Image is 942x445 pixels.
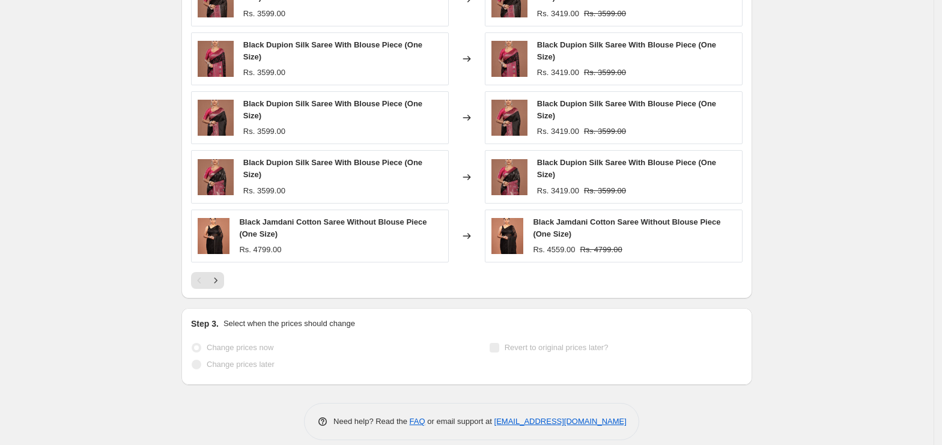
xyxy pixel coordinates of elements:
[491,218,523,254] img: 8400000765749W3-1_80x.jpg
[410,417,425,426] a: FAQ
[207,272,224,289] button: Next
[243,40,422,61] span: Black Dupion Silk Saree With Blouse Piece (One Size)
[207,360,275,369] span: Change prices later
[533,244,575,256] div: Rs. 4559.00
[491,159,527,195] img: 8400000921305W4-1_80x.jpg
[243,8,285,20] div: Rs. 3599.00
[537,99,716,120] span: Black Dupion Silk Saree With Blouse Piece (One Size)
[584,185,626,197] strike: Rs. 3599.00
[584,8,626,20] strike: Rs. 3599.00
[537,8,579,20] div: Rs. 3419.00
[333,417,410,426] span: Need help? Read the
[505,343,609,352] span: Revert to original prices later?
[580,244,622,256] strike: Rs. 4799.00
[494,417,627,426] a: [EMAIL_ADDRESS][DOMAIN_NAME]
[537,67,579,79] div: Rs. 3419.00
[223,318,355,330] p: Select when the prices should change
[243,158,422,179] span: Black Dupion Silk Saree With Blouse Piece (One Size)
[537,40,716,61] span: Black Dupion Silk Saree With Blouse Piece (One Size)
[243,126,285,138] div: Rs. 3599.00
[425,417,494,426] span: or email support at
[584,67,626,79] strike: Rs. 3599.00
[243,67,285,79] div: Rs. 3599.00
[243,99,422,120] span: Black Dupion Silk Saree With Blouse Piece (One Size)
[239,217,427,238] span: Black Jamdani Cotton Saree Without Blouse Piece (One Size)
[243,185,285,197] div: Rs. 3599.00
[584,126,626,138] strike: Rs. 3599.00
[191,318,219,330] h2: Step 3.
[207,343,273,352] span: Change prices now
[198,41,234,77] img: 8400000920551W4-1_80x.jpg
[537,126,579,138] div: Rs. 3419.00
[239,244,281,256] div: Rs. 4799.00
[491,41,527,77] img: 8400000920551W4-1_80x.jpg
[533,217,720,238] span: Black Jamdani Cotton Saree Without Blouse Piece (One Size)
[537,185,579,197] div: Rs. 3419.00
[491,100,527,136] img: 8400000920872W4-1_80x.jpg
[191,272,224,289] nav: Pagination
[198,218,229,254] img: 8400000765749W3-1_80x.jpg
[537,158,716,179] span: Black Dupion Silk Saree With Blouse Piece (One Size)
[198,159,234,195] img: 8400000921305W4-1_80x.jpg
[198,100,234,136] img: 8400000920872W4-1_80x.jpg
